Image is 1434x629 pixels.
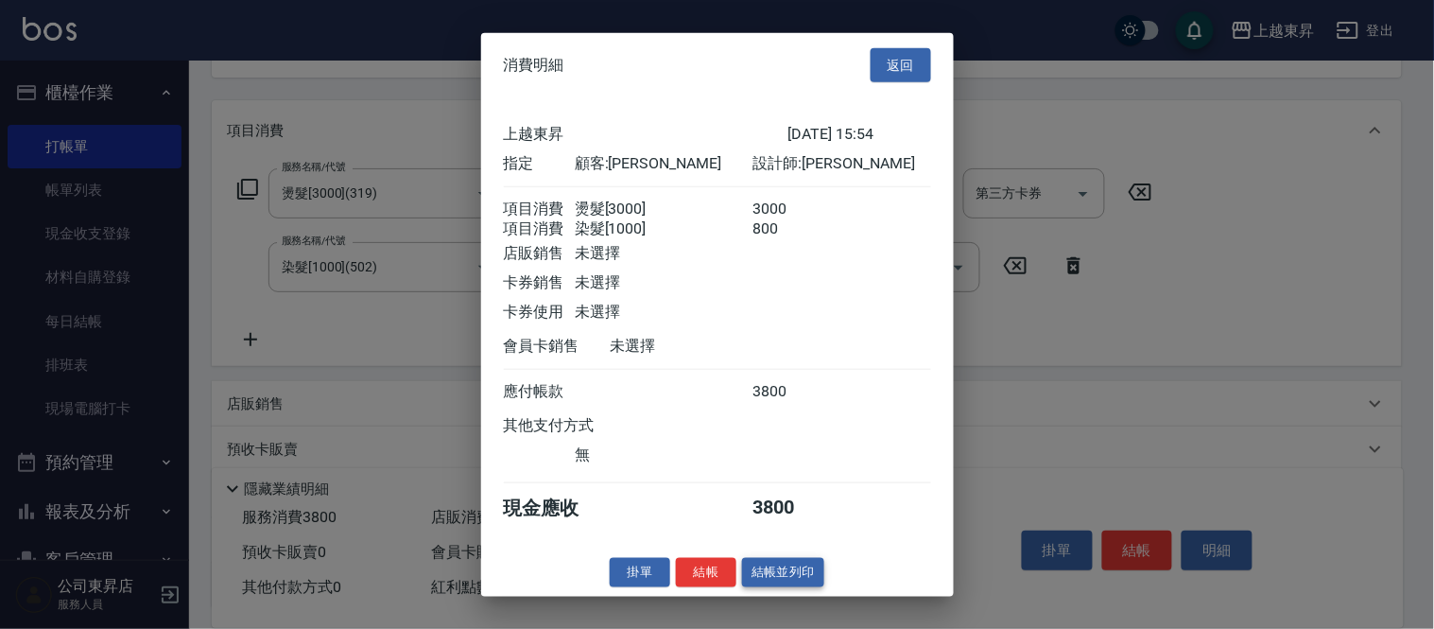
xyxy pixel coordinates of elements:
div: 會員卡銷售 [504,337,611,357]
div: 燙髮[3000] [575,200,752,219]
button: 結帳並列印 [742,558,824,587]
div: 上越東昇 [504,125,788,145]
div: 顧客: [PERSON_NAME] [575,154,752,174]
div: 未選擇 [575,273,752,293]
div: 現金應收 [504,496,611,521]
div: 應付帳款 [504,382,575,402]
button: 掛單 [610,558,670,587]
div: 其他支付方式 [504,416,647,436]
div: 指定 [504,154,575,174]
div: 項目消費 [504,219,575,239]
div: 未選擇 [575,303,752,323]
div: [DATE] 15:54 [788,125,931,145]
span: 消費明細 [504,56,564,75]
div: 800 [752,219,823,239]
div: 染髮[1000] [575,219,752,239]
button: 返回 [871,47,931,82]
div: 未選擇 [575,244,752,264]
div: 3800 [752,382,823,402]
div: 3000 [752,200,823,219]
div: 卡券銷售 [504,273,575,293]
div: 設計師: [PERSON_NAME] [752,154,930,174]
div: 無 [575,446,752,465]
div: 3800 [752,496,823,521]
div: 項目消費 [504,200,575,219]
div: 未選擇 [611,337,788,357]
div: 卡券使用 [504,303,575,323]
button: 結帳 [676,558,736,587]
div: 店販銷售 [504,244,575,264]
